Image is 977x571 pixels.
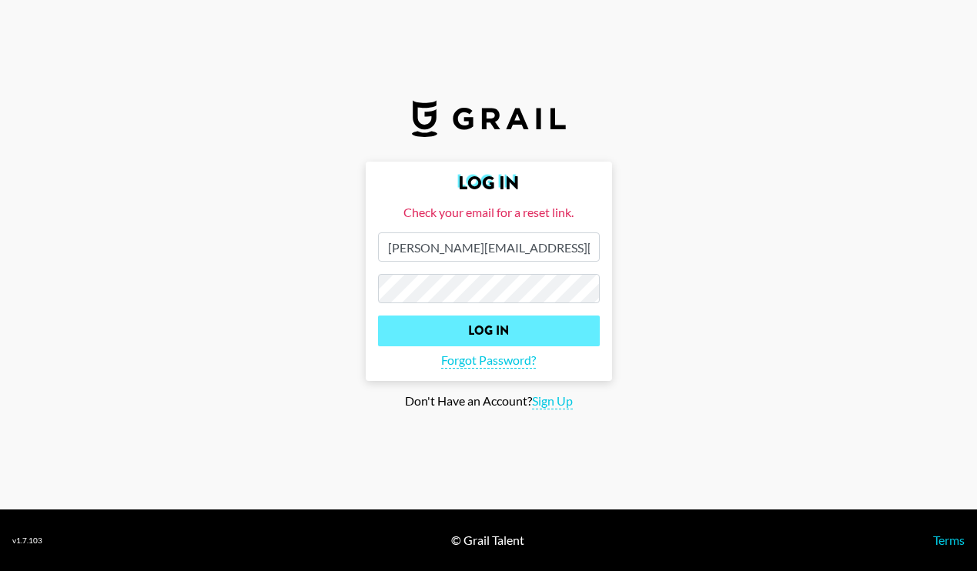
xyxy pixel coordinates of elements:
[12,393,965,409] div: Don't Have an Account?
[933,533,965,547] a: Terms
[12,536,42,546] div: v 1.7.103
[378,174,600,192] h2: Log In
[532,393,573,409] span: Sign Up
[378,316,600,346] input: Log In
[412,100,566,137] img: Grail Talent Logo
[378,232,600,262] input: Email
[441,352,536,369] span: Forgot Password?
[378,205,600,220] div: Check your email for a reset link.
[451,533,524,548] div: © Grail Talent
